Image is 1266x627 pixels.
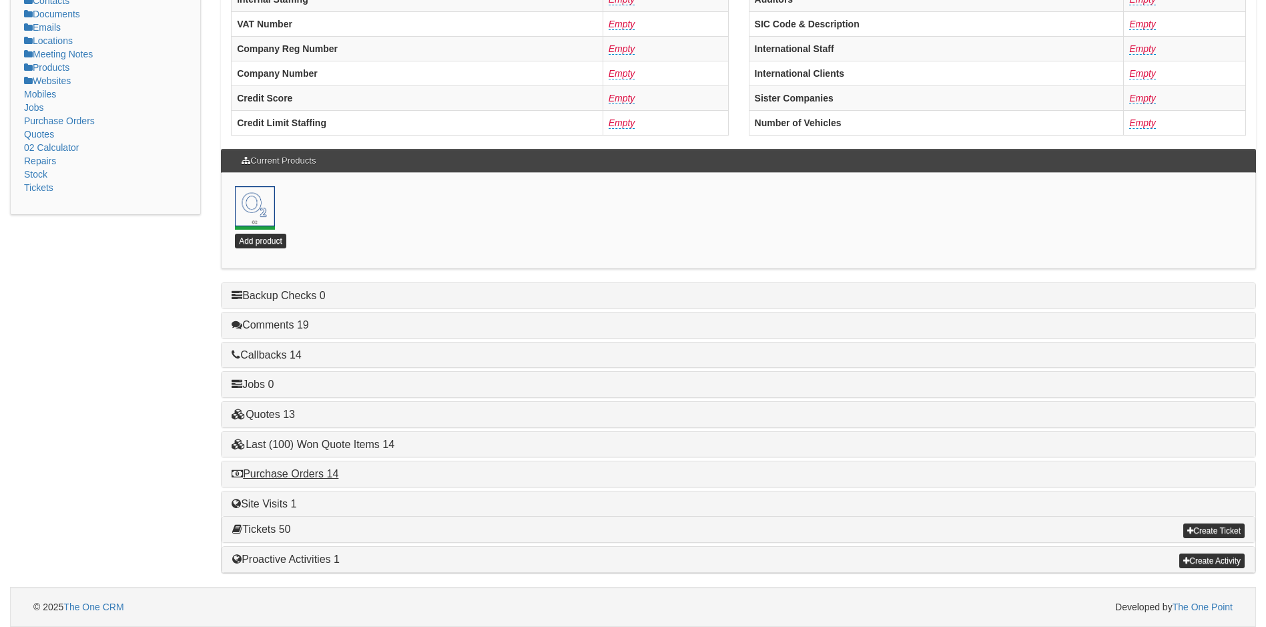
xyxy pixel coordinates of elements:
h3: Current Products [235,150,322,172]
a: Repairs [24,156,56,166]
img: o2.png [235,186,275,226]
th: Number of Vehicles [749,110,1124,135]
th: VAT Number [232,11,603,36]
th: Company Number [232,61,603,85]
th: Sister Companies [749,85,1124,110]
a: Meeting Notes [24,49,93,59]
a: Empty [609,93,635,104]
a: Empty [1129,93,1156,104]
a: Stock [24,169,47,180]
a: The One CRM [63,602,123,612]
a: Backup Checks 0 [232,290,326,301]
a: Empty [609,19,635,30]
a: Proactive Activities 1 [232,554,340,565]
a: Quotes [24,129,54,140]
a: Empty [1129,68,1156,79]
a: Last (100) Won Quote Items 14 [232,439,394,450]
a: Jobs 0 [232,379,274,390]
a: Quotes 13 [232,409,295,420]
a: Emails [24,22,61,33]
a: 02 Calculator [24,142,79,153]
a: Mobiles [24,89,56,99]
a: Add product [235,234,286,248]
a: Mobile o2<br> 17th Oct 2018 <br> 17th Oct 2020 [235,186,275,226]
a: Websites [24,75,71,86]
span: © 2025 [33,602,124,612]
a: Callbacks 14 [232,349,302,361]
a: Comments 19 [232,319,309,331]
a: Empty [1129,118,1156,129]
a: Empty [609,43,635,55]
th: International Staff [749,36,1124,61]
a: Site Visits 1 [232,498,296,509]
a: Products [24,62,69,73]
a: Purchase Orders 14 [232,468,338,479]
a: Purchase Orders [24,116,95,126]
a: Documents [24,9,80,19]
th: Credit Limit Staffing [232,110,603,135]
a: Jobs [24,102,44,113]
th: Credit Score [232,85,603,110]
a: The One Point [1173,602,1233,612]
a: Empty [609,68,635,79]
th: SIC Code & Description [749,11,1124,36]
span: Developed by [1115,600,1233,614]
a: Tickets [24,182,53,193]
a: Empty [609,118,635,129]
th: International Clients [749,61,1124,85]
th: Company Reg Number [232,36,603,61]
a: Tickets 50 [232,524,290,535]
a: Locations [24,35,73,46]
a: Create Activity [1179,554,1245,568]
a: Create Ticket [1183,524,1245,538]
a: Empty [1129,43,1156,55]
a: Empty [1129,19,1156,30]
